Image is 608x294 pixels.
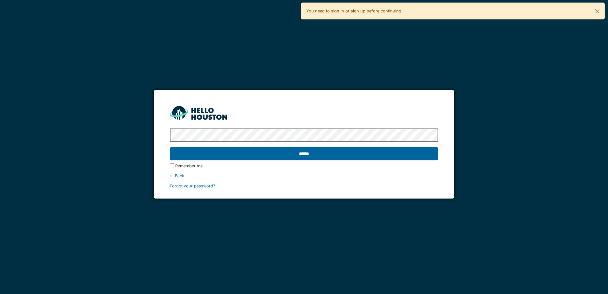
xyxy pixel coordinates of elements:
div: ← Back [170,173,438,179]
a: Forgot your password? [170,184,215,188]
label: Remember me [175,163,203,169]
img: HH_line-BYnF2_Hg.png [170,106,227,120]
button: Close [590,3,605,20]
div: You need to sign in or sign up before continuing. [301,3,605,19]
